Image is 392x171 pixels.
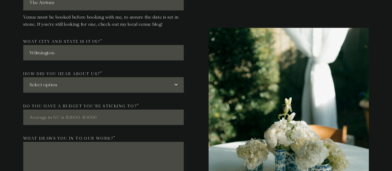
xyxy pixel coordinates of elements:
label: What city and state is it in? [23,39,103,45]
label: Do you have a budget you're sticking to? [23,104,139,109]
input: Wilmington, NC [23,45,184,61]
input: Average in NC is $3000-$5000 [23,110,184,125]
p: Venue must be booked before booking with me, to assure the date is set in stone. If you're still ... [23,14,184,29]
label: How did you hear about us? [23,71,103,77]
label: What draws you in to our work? [23,136,116,142]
